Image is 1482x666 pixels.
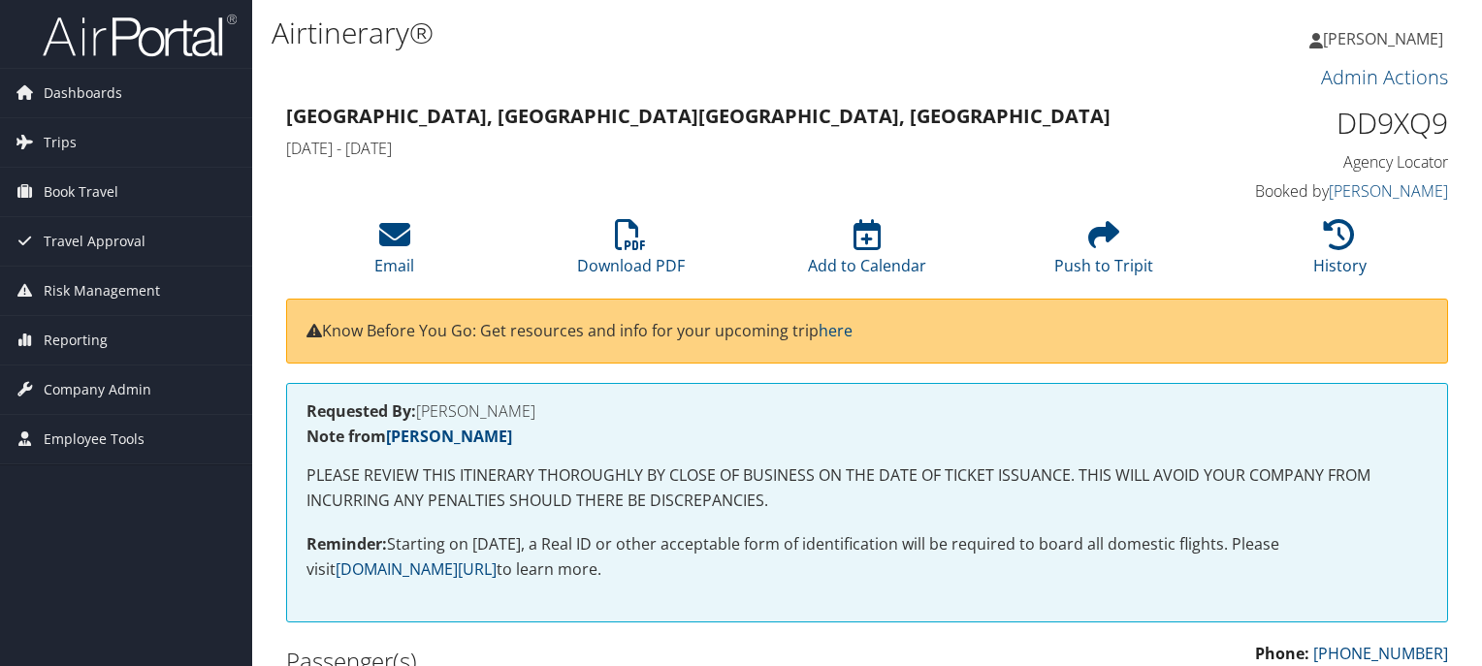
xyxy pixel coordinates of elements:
a: [PERSON_NAME] [386,426,512,447]
strong: Phone: [1255,643,1309,664]
h4: Booked by [1179,180,1448,202]
a: [PERSON_NAME] [1329,180,1448,202]
h4: [PERSON_NAME] [306,403,1428,419]
a: [PERSON_NAME] [1309,10,1463,68]
span: [PERSON_NAME] [1323,28,1443,49]
span: Company Admin [44,365,151,414]
h1: DD9XQ9 [1179,103,1448,143]
a: History [1313,230,1367,276]
p: Know Before You Go: Get resources and info for your upcoming trip [306,319,1428,344]
p: Starting on [DATE], a Real ID or other acceptable form of identification will be required to boar... [306,532,1428,582]
span: Travel Approval [44,217,145,266]
span: Dashboards [44,69,122,117]
p: PLEASE REVIEW THIS ITINERARY THOROUGHLY BY CLOSE OF BUSINESS ON THE DATE OF TICKET ISSUANCE. THIS... [306,463,1428,513]
span: Risk Management [44,267,160,315]
a: Admin Actions [1321,64,1448,90]
a: [PHONE_NUMBER] [1313,643,1448,664]
a: Download PDF [577,230,685,276]
span: Reporting [44,316,108,365]
span: Trips [44,118,77,167]
a: Add to Calendar [808,230,926,276]
strong: Requested By: [306,400,416,422]
h4: Agency Locator [1179,151,1448,173]
h1: Airtinerary® [272,13,1066,53]
h4: [DATE] - [DATE] [286,138,1150,159]
a: Email [374,230,414,276]
a: [DOMAIN_NAME][URL] [336,558,497,580]
strong: [GEOGRAPHIC_DATA], [GEOGRAPHIC_DATA] [GEOGRAPHIC_DATA], [GEOGRAPHIC_DATA] [286,103,1111,129]
strong: Reminder: [306,533,387,555]
a: here [819,320,853,341]
span: Book Travel [44,168,118,216]
span: Employee Tools [44,415,145,463]
img: airportal-logo.png [43,13,237,58]
strong: Note from [306,426,512,447]
a: Push to Tripit [1054,230,1153,276]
